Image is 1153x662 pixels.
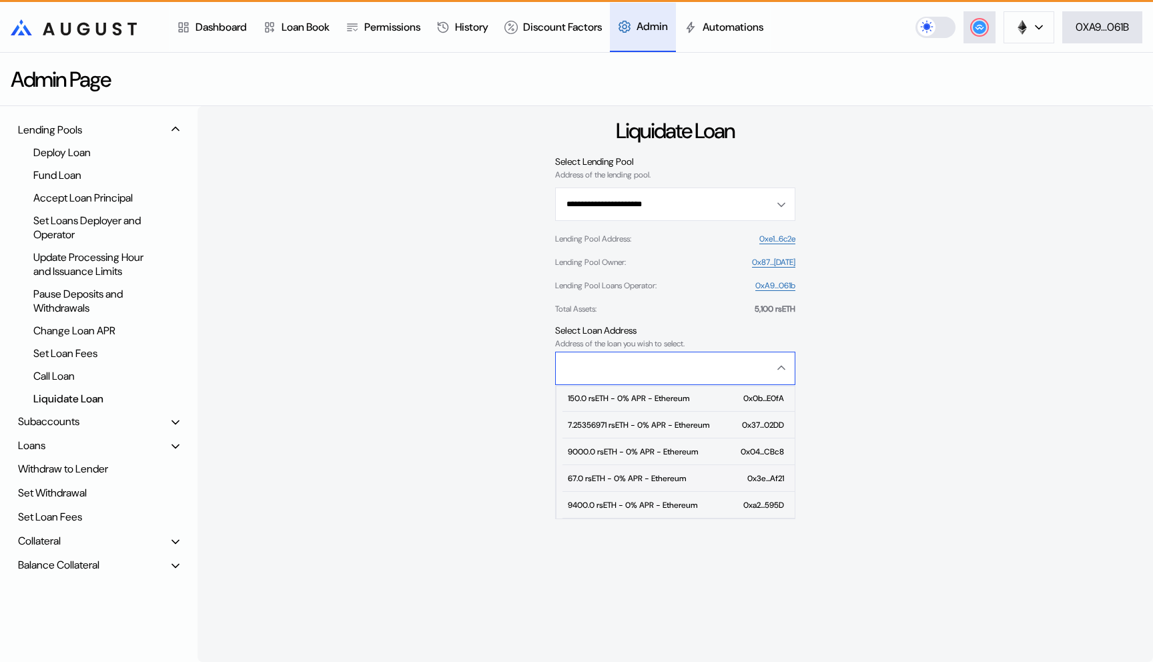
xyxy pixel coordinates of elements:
button: Open menu [555,188,795,221]
div: Fund Loan [27,166,161,184]
div: Address of the lending pool. [555,170,795,180]
div: Set Withdrawal [13,482,184,503]
div: Call Loan [27,367,161,385]
div: Permissions [364,20,420,34]
div: Subaccounts [18,414,79,428]
div: Lending Pools [18,123,82,137]
button: chain logo [1004,11,1054,43]
div: History [455,20,488,34]
div: Liquidate Loan [616,117,735,145]
div: 0x37...02DD [742,420,784,430]
button: 67.0 rsETH - 0% APR - Ethereum0x3e...Af21 [556,465,795,492]
a: 0xe1...6c2e [759,234,795,244]
a: Automations [676,3,771,52]
div: Automations [703,20,763,34]
a: Discount Factors [496,3,610,52]
div: 0XA9...061B [1076,20,1129,34]
div: Liquidate Loan [27,390,161,408]
div: Lending Pool Owner : [555,258,626,267]
button: 9000.0 rsETH - 0% APR - Ethereum0x04...CBc8 [556,438,795,465]
a: 0x87...[DATE] [752,258,795,268]
div: Collateral [18,534,61,548]
button: 0XA9...061B [1062,11,1142,43]
div: Admin [637,19,668,33]
div: 67.0 rsETH - 0% APR - Ethereum [568,474,686,483]
div: 0xa2...595D [743,501,784,510]
div: 5,100 rsETH [755,304,795,314]
div: Withdraw to Lender [13,458,184,479]
div: Set Loans Deployer and Operator [27,212,161,244]
a: History [428,3,496,52]
div: Total Assets : [555,304,597,314]
div: 7.25356971 rsETH - 0% APR - Ethereum [568,420,709,430]
a: Loan Book [255,3,338,52]
div: Set Loan Fees [13,507,184,527]
div: 0x3e...Af21 [747,474,784,483]
a: Permissions [338,3,428,52]
a: Dashboard [169,3,255,52]
div: Select Loan Address [555,324,795,336]
div: Address of the loan you wish to select. [555,339,795,348]
div: 9000.0 rsETH - 0% APR - Ethereum [568,447,698,456]
button: 7.25356971 rsETH - 0% APR - Ethereum0x37...02DD [556,412,795,438]
div: 0x0b...E0fA [743,394,784,403]
div: 150.0 rsETH - 0% APR - Ethereum [568,394,689,403]
div: Lending Pool Address : [555,234,631,244]
a: Admin [610,3,676,52]
div: Balance Collateral [18,558,99,572]
img: chain logo [1015,20,1030,35]
div: Update Processing Hour and Issuance Limits [27,248,161,280]
a: 0xA9...061b [755,281,795,291]
div: Discount Factors [523,20,602,34]
button: 150.0 rsETH - 0% APR - Ethereum0x0b...E0fA [556,385,795,412]
div: 9400.0 rsETH - 0% APR - Ethereum [568,501,697,510]
div: Change Loan APR [27,322,161,340]
div: Admin Page [11,65,110,93]
button: 9400.0 rsETH - 0% APR - Ethereum0xa2...595D [556,492,795,519]
div: Lending Pool Loans Operator : [555,281,657,290]
div: Loans [18,438,45,452]
div: Accept Loan Principal [27,189,161,207]
div: Dashboard [196,20,247,34]
div: Loan Book [282,20,330,34]
div: Select Lending Pool [555,155,795,168]
div: Set Loan Fees [27,344,161,362]
div: Deploy Loan [27,143,161,161]
div: 0x04...CBc8 [741,447,784,456]
div: Pause Deposits and Withdrawals [27,285,161,317]
button: Close menu [555,352,795,385]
